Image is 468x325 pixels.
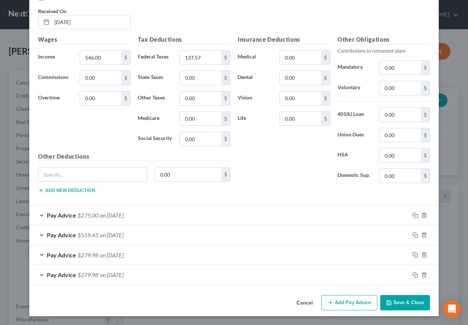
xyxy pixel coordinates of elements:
[180,132,221,146] input: 0.00
[337,47,430,54] p: Contributions to retirement plans
[221,167,230,181] div: $
[334,128,375,143] label: Union Dues
[380,148,421,162] input: 0.00
[321,112,330,126] div: $
[380,128,421,142] input: 0.00
[234,112,276,126] label: Life
[221,112,230,126] div: $
[380,295,430,310] button: Save & Close
[280,112,321,126] input: 0.00
[134,50,176,65] label: Federal Taxes
[321,71,330,85] div: $
[321,50,330,64] div: $
[38,167,147,181] input: Specify...
[134,91,176,106] label: Other Taxes
[421,128,430,142] div: $
[38,35,131,44] h5: Wages
[234,91,276,106] label: Vision
[38,188,95,193] button: Add new deduction
[47,252,76,258] span: Pay Advice
[337,35,430,44] h5: Other Obligations
[291,296,318,310] button: Cancel
[380,61,421,75] input: 0.00
[234,50,276,65] label: Medical
[100,212,124,219] span: on [DATE]
[38,53,55,60] span: Income
[421,81,430,95] div: $
[47,212,76,219] span: Pay Advice
[80,50,121,64] input: 0.00
[221,91,230,105] div: $
[234,71,276,85] label: Dental
[421,61,430,75] div: $
[380,108,421,122] input: 0.00
[180,71,221,85] input: 0.00
[121,91,130,105] div: $
[47,271,76,278] span: Pay Advice
[280,91,321,105] input: 0.00
[138,35,230,44] h5: Tax Deductions
[34,71,76,85] label: Commissions
[38,8,67,14] span: Received On
[221,71,230,85] div: $
[155,167,222,181] input: 0.00
[52,15,130,29] input: MM/DD/YYYY
[421,108,430,122] div: $
[334,60,375,75] label: Mandatory
[334,81,375,95] label: Voluntary
[221,50,230,64] div: $
[100,252,124,258] span: on [DATE]
[100,271,124,278] span: on [DATE]
[334,107,375,122] label: 401(k) Loan
[180,50,221,64] input: 0.00
[134,71,176,85] label: State Taxes
[280,71,321,85] input: 0.00
[78,271,98,278] span: $279.98
[80,71,121,85] input: 0.00
[380,169,421,183] input: 0.00
[334,148,375,163] label: HSA
[221,132,230,146] div: $
[180,112,221,126] input: 0.00
[180,91,221,105] input: 0.00
[421,169,430,183] div: $
[421,148,430,162] div: $
[121,50,130,64] div: $
[321,295,377,310] button: Add Pay Advice
[78,212,98,219] span: $275.00
[443,300,461,318] div: Open Intercom Messenger
[80,91,121,105] input: 0.00
[334,169,375,183] label: Domestic Sup.
[121,71,130,85] div: $
[280,50,321,64] input: 0.00
[238,35,330,44] h5: Insurance Deductions
[100,231,124,238] span: on [DATE]
[321,91,330,105] div: $
[78,231,98,238] span: $559.45
[78,252,98,258] span: $279.98
[134,132,176,146] label: Social Security
[38,152,230,161] h5: Other Deductions
[34,91,76,106] label: Overtime
[380,81,421,95] input: 0.00
[47,231,76,238] span: Pay Advice
[134,112,176,126] label: Medicare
